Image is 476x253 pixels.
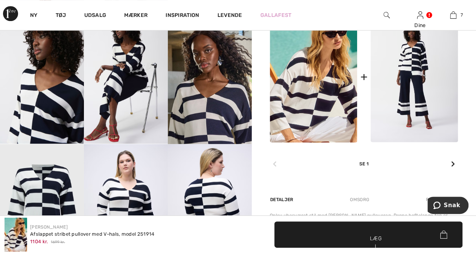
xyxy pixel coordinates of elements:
font: Levende [217,12,242,18]
a: [PERSON_NAME] [30,224,68,230]
a: Udsalg [84,12,106,20]
font: Ny [30,12,38,18]
a: Levende [217,11,242,19]
img: 1ère Avenue [3,6,18,21]
a: Log ind [417,11,423,18]
img: Stribede, afslappede bukser med brede ben, model 251945 [371,11,458,142]
a: Tøj [56,12,66,20]
font: + [360,70,367,83]
a: 7 [437,11,470,20]
img: Afslappet stribet pullover med V-hals, model 251914 [5,218,27,251]
a: Mærker [124,12,148,20]
font: Inspiration [166,12,199,18]
img: Min taske [450,11,456,20]
img: Afslappet stribet pullover med V-hals, model 251914 [270,11,357,142]
a: Ny [30,12,38,20]
font: 1104 kr. [30,239,48,244]
font: Tøj [56,12,66,18]
a: Gallafest [260,11,292,19]
font: Mærker [124,12,148,18]
font: Oplev ubesværet stil med [PERSON_NAME] pulloveren. Denne hoftelange top er designet til afslapped... [270,213,455,252]
iframe: Åbner en widget, hvor du kan chatte med en af ​​vores agenter [427,197,468,215]
font: Afslappet stribet pullover med V-hals, model 251914 [30,231,154,237]
font: Se 1 [359,161,368,167]
img: Afslappet stribet pullover med V-hals, model 251914. 6 [84,18,168,144]
font: Detaljer [270,197,293,202]
font: 1699 kr. [51,240,65,244]
img: søg på hjemmesiden [383,11,390,20]
font: 7 [460,12,462,18]
font: Udsalg [84,12,106,18]
font: Forsendelse [426,197,458,202]
img: Afslappet stribet pullover med V-hals, model 251914. 7 [168,18,252,144]
font: Gallafest [260,12,292,18]
img: Bag.svg [440,230,447,239]
font: Omsorg [350,197,369,202]
img: Mine oplysninger [417,11,423,20]
font: Dine [414,22,426,29]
